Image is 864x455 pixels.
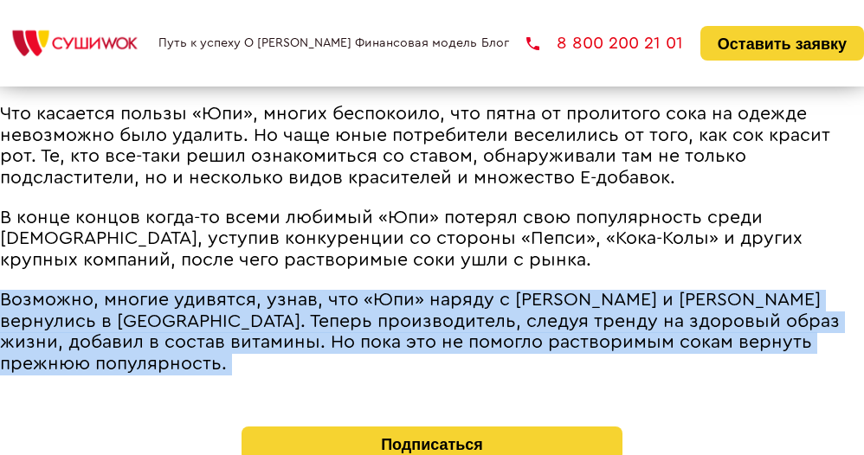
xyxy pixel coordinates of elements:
a: Блог [481,36,509,50]
a: 8 800 200 21 01 [526,35,683,52]
button: Оставить заявку [700,26,864,61]
a: Путь к успеху [158,36,241,50]
span: 8 800 200 21 01 [557,35,683,52]
a: О [PERSON_NAME] [244,36,351,50]
a: Финансовая модель [355,36,477,50]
